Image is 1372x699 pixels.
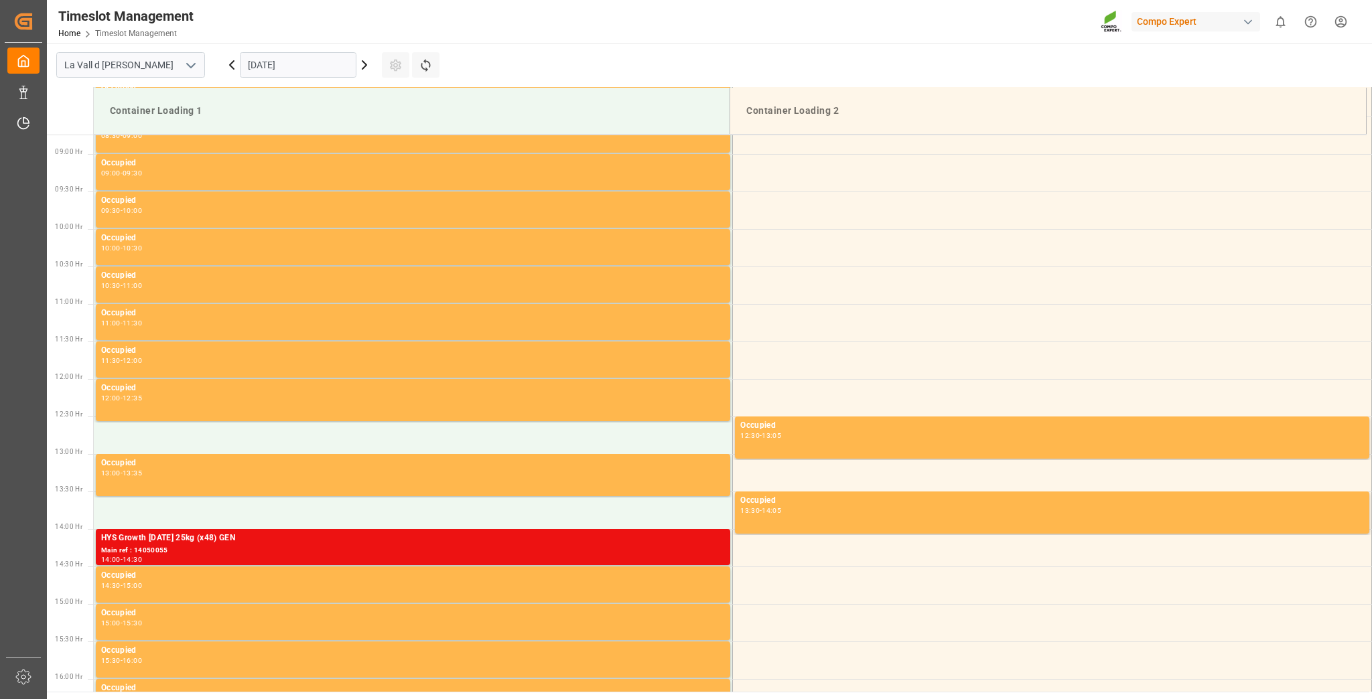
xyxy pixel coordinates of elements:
[123,582,142,589] div: 15:00
[762,433,781,439] div: 13:05
[760,508,762,514] div: -
[121,170,123,176] div: -
[101,170,121,176] div: 09:00
[123,657,142,664] div: 16:00
[55,598,82,605] span: 15:00 Hr
[101,582,121,589] div: 14:30
[1296,7,1326,37] button: Help Center
[55,335,82,343] span: 11:30 Hr
[123,556,142,562] div: 14:30
[740,419,1364,433] div: Occupied
[101,644,725,657] div: Occupied
[121,395,123,401] div: -
[121,358,123,364] div: -
[101,457,725,470] div: Occupied
[760,433,762,439] div: -
[101,395,121,401] div: 12:00
[101,532,725,545] div: HYS Growth [DATE] 25kg (x48) GEN
[55,185,82,193] span: 09:30 Hr
[180,55,200,76] button: open menu
[740,433,760,439] div: 12:30
[101,470,121,476] div: 13:00
[123,245,142,251] div: 10:30
[123,395,142,401] div: 12:35
[101,320,121,326] div: 11:00
[101,620,121,626] div: 15:00
[123,320,142,326] div: 11:30
[101,607,725,620] div: Occupied
[740,494,1364,508] div: Occupied
[55,298,82,305] span: 11:00 Hr
[101,269,725,283] div: Occupied
[1131,9,1265,34] button: Compo Expert
[123,620,142,626] div: 15:30
[55,673,82,680] span: 16:00 Hr
[58,6,194,26] div: Timeslot Management
[762,508,781,514] div: 14:05
[121,283,123,289] div: -
[55,448,82,455] span: 13:00 Hr
[101,569,725,582] div: Occupied
[101,133,121,139] div: 08:30
[58,29,80,38] a: Home
[101,545,725,556] div: Main ref : 14050055
[121,556,123,562] div: -
[121,245,123,251] div: -
[55,635,82,643] span: 15:30 Hr
[123,133,142,139] div: 09:00
[101,358,121,364] div: 11:30
[121,582,123,589] div: -
[55,410,82,418] span: 12:30 Hr
[123,358,142,364] div: 12:00
[1131,12,1260,31] div: Compo Expert
[123,208,142,214] div: 10:00
[101,307,725,320] div: Occupied
[740,508,760,514] div: 13:30
[101,657,121,664] div: 15:30
[105,98,719,123] div: Container Loading 1
[101,157,725,170] div: Occupied
[101,245,121,251] div: 10:00
[101,682,725,695] div: Occupied
[101,194,725,208] div: Occupied
[55,373,82,380] span: 12:00 Hr
[123,170,142,176] div: 09:30
[55,485,82,493] span: 13:30 Hr
[1101,10,1122,33] img: Screenshot%202023-09-29%20at%2010.02.21.png_1712312052.png
[240,52,356,78] input: DD.MM.YYYY
[55,223,82,230] span: 10:00 Hr
[55,260,82,268] span: 10:30 Hr
[55,148,82,155] span: 09:00 Hr
[121,320,123,326] div: -
[121,470,123,476] div: -
[121,133,123,139] div: -
[55,523,82,530] span: 14:00 Hr
[121,208,123,214] div: -
[741,98,1355,123] div: Container Loading 2
[123,283,142,289] div: 11:00
[56,52,205,78] input: Type to search/select
[101,208,121,214] div: 09:30
[55,560,82,568] span: 14:30 Hr
[1265,7,1296,37] button: show 0 new notifications
[101,283,121,289] div: 10:30
[121,657,123,664] div: -
[121,620,123,626] div: -
[101,344,725,358] div: Occupied
[101,556,121,562] div: 14:00
[101,232,725,245] div: Occupied
[123,470,142,476] div: 13:35
[101,382,725,395] div: Occupied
